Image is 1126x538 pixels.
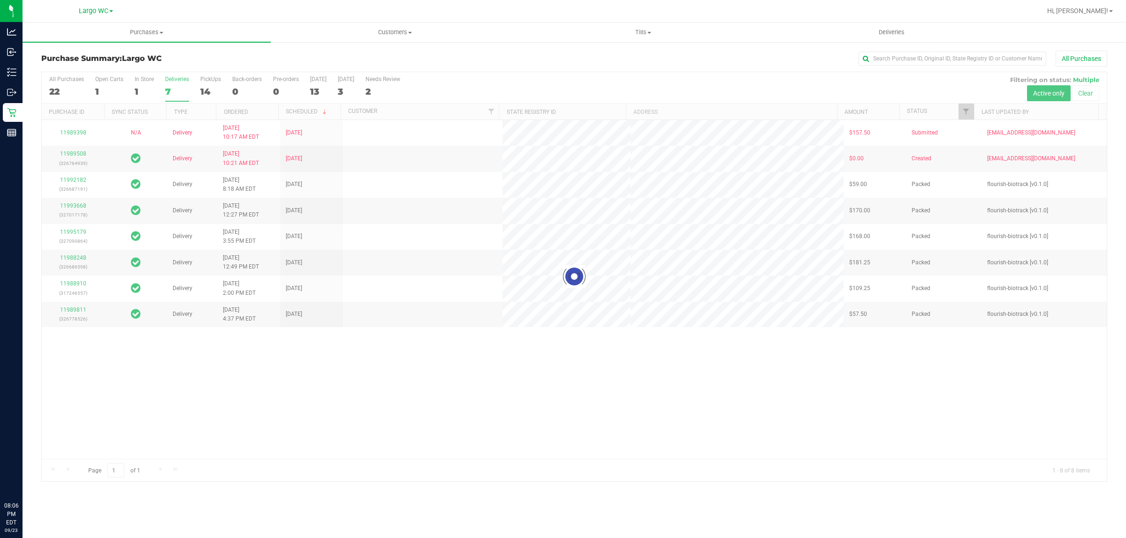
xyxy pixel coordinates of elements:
[41,54,396,63] h3: Purchase Summary:
[519,28,767,37] span: Tills
[7,47,16,57] inline-svg: Inbound
[7,128,16,137] inline-svg: Reports
[1056,51,1107,67] button: All Purchases
[1047,7,1108,15] span: Hi, [PERSON_NAME]!
[4,501,18,527] p: 08:06 PM EDT
[866,28,917,37] span: Deliveries
[122,54,162,63] span: Largo WC
[271,22,519,42] a: Customers
[7,88,16,97] inline-svg: Outbound
[9,463,38,491] iframe: Resource center
[7,108,16,117] inline-svg: Retail
[28,462,39,473] iframe: Resource center unread badge
[7,67,16,77] inline-svg: Inventory
[79,7,108,15] span: Largo WC
[519,22,767,42] a: Tills
[768,22,1016,42] a: Deliveries
[4,527,18,534] p: 09/23
[23,22,271,42] a: Purchases
[23,28,271,37] span: Purchases
[271,28,518,37] span: Customers
[859,52,1046,66] input: Search Purchase ID, Original ID, State Registry ID or Customer Name...
[7,27,16,37] inline-svg: Analytics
